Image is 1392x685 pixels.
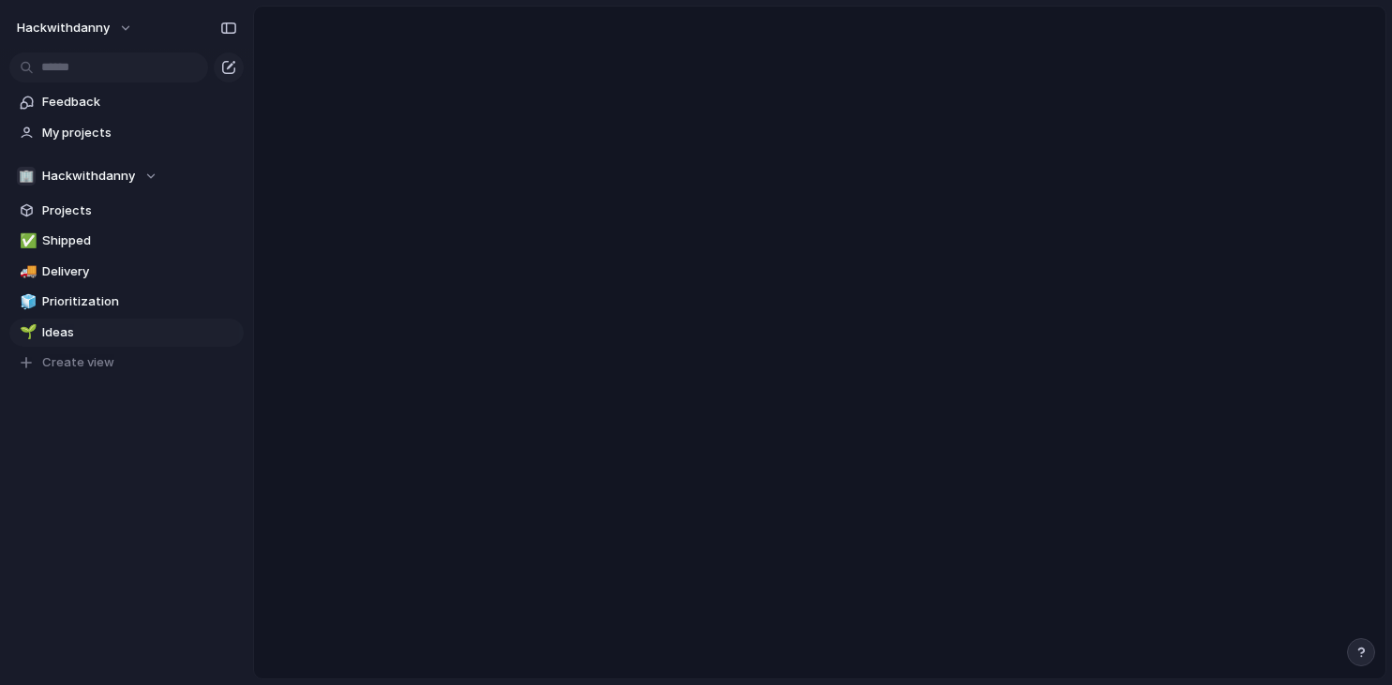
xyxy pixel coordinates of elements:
[9,319,244,347] a: 🌱Ideas
[9,162,244,190] button: 🏢Hackwithdanny
[20,261,33,282] div: 🚚
[42,323,237,342] span: Ideas
[17,323,36,342] button: 🌱
[42,353,114,372] span: Create view
[9,258,244,286] a: 🚚Delivery
[20,291,33,313] div: 🧊
[17,167,36,186] div: 🏢
[9,349,244,377] button: Create view
[9,197,244,225] a: Projects
[9,227,244,255] a: ✅Shipped
[42,167,135,186] span: Hackwithdanny
[42,262,237,281] span: Delivery
[17,231,36,250] button: ✅
[20,231,33,252] div: ✅
[42,124,237,142] span: My projects
[9,88,244,116] a: Feedback
[17,19,110,37] span: hackwithdanny
[42,231,237,250] span: Shipped
[9,119,244,147] a: My projects
[9,288,244,316] a: 🧊Prioritization
[17,262,36,281] button: 🚚
[42,93,237,112] span: Feedback
[17,292,36,311] button: 🧊
[42,201,237,220] span: Projects
[8,13,142,43] button: hackwithdanny
[42,292,237,311] span: Prioritization
[20,321,33,343] div: 🌱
